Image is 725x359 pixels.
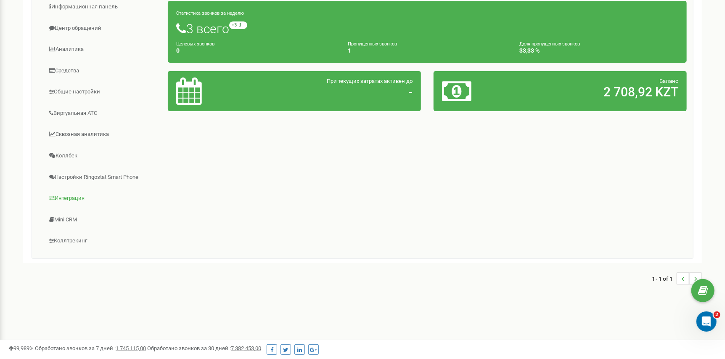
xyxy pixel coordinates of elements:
span: 1 - 1 of 1 [652,272,677,285]
span: Баланс [659,78,678,84]
small: Пропущенных звонков [348,41,397,47]
h2: 2 708,92 KZT [525,85,678,99]
a: Средства [38,61,168,81]
h4: 33,33 % [519,48,678,54]
h4: 1 [348,48,507,54]
iframe: Intercom live chat [696,311,717,332]
small: Статистика звонков за неделю [176,11,244,16]
small: Доля пропущенных звонков [519,41,580,47]
u: 1 745 115,00 [116,345,146,351]
a: Коллтрекинг [38,231,168,251]
a: Аналитика [38,39,168,60]
h1: 3 всего [176,21,678,36]
a: Общие настройки [38,82,168,102]
h2: - [259,85,413,99]
span: Обработано звонков за 30 дней : [147,345,261,351]
a: Центр обращений [38,18,168,39]
a: Mini CRM [38,210,168,230]
h4: 0 [176,48,335,54]
small: +3 [229,21,247,29]
a: Сквозная аналитика [38,124,168,145]
span: При текущих затратах активен до [327,78,413,84]
a: Интеграция [38,188,168,209]
a: Виртуальная АТС [38,103,168,124]
span: Обработано звонков за 7 дней : [35,345,146,351]
span: 99,989% [8,345,34,351]
nav: ... [652,264,702,293]
small: Целевых звонков [176,41,214,47]
u: 7 382 453,00 [231,345,261,351]
span: 2 [714,311,720,318]
a: Настройки Ringostat Smart Phone [38,167,168,188]
a: Коллбек [38,146,168,166]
